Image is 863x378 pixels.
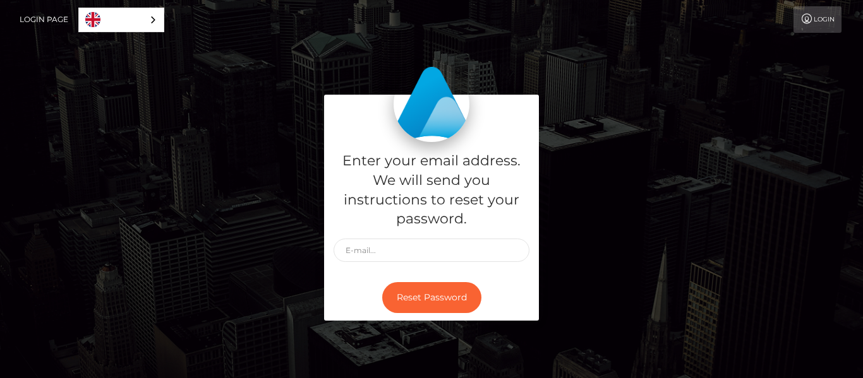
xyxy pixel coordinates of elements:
[794,6,842,33] a: Login
[334,151,529,229] h5: Enter your email address. We will send you instructions to reset your password.
[20,6,68,33] a: Login Page
[79,8,164,32] a: English
[78,8,164,32] aside: Language selected: English
[382,282,481,313] button: Reset Password
[334,239,529,262] input: E-mail...
[394,66,469,142] img: MassPay Login
[78,8,164,32] div: Language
